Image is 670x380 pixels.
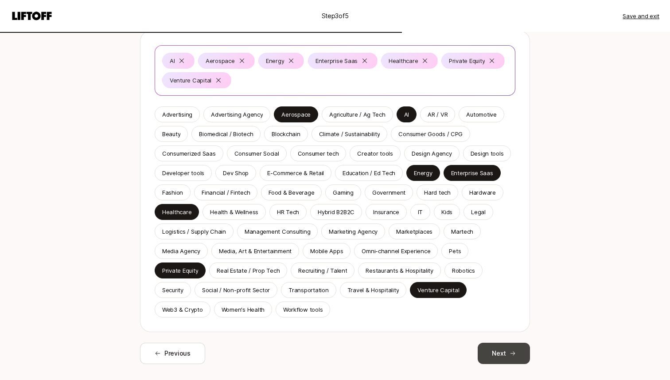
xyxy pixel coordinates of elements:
[217,266,280,275] p: Real Estate / Prop Tech
[424,188,451,197] p: Hard tech
[322,11,349,21] p: Step 3 of 5
[162,168,204,177] div: Developer tools
[372,188,405,197] p: Government
[318,208,354,216] div: Hybrid B2B2C
[210,208,258,216] div: Health & Wellness
[272,129,300,138] div: Blockchain
[389,56,418,65] p: Healthcare
[283,305,323,314] div: Workflow tools
[277,208,299,216] p: HR Tech
[298,266,347,275] p: Recruiting / Talent
[357,149,393,158] div: Creator tools
[404,110,409,119] p: AI
[298,149,339,158] p: Consumer tech
[223,168,249,177] div: Dev Shop
[162,208,191,216] p: Healthcare
[362,247,430,255] p: Omni-channel Experience
[202,188,250,197] p: Financial / Fintech
[316,56,358,65] p: Enterprise Saas
[222,305,265,314] p: Women's Health
[478,343,530,364] button: Next
[202,286,270,294] p: Social / Non-profit Sector
[162,149,216,158] p: Consumerized Saas
[373,208,399,216] div: Insurance
[162,110,192,119] div: Advertising
[471,149,504,158] p: Design tools
[162,266,198,275] div: Private Equity
[347,286,399,294] p: Travel & Hospitality
[449,247,461,255] div: Pets
[428,110,448,119] p: AR / VR
[206,56,235,65] div: Aerospace
[449,56,485,65] p: Private Equity
[466,110,496,119] p: Automotive
[398,129,463,138] p: Consumer Goods / CPG
[412,149,452,158] p: Design Agency
[329,110,386,119] p: Agriculture / Ag Tech
[333,188,353,197] div: Gaming
[267,168,324,177] p: E-Commerce & Retail
[451,168,493,177] p: Enterprise Saas
[417,286,459,294] p: Venture Capital
[269,188,314,197] p: Food & Beverage
[451,227,473,236] p: Martech
[162,129,180,138] div: Beauty
[162,305,203,314] p: Web3 & Crypto
[162,247,200,255] p: Media Agency
[418,208,423,216] div: IT
[471,208,486,216] div: Legal
[211,110,263,119] p: Advertising Agency
[414,168,432,177] p: Energy
[162,227,226,236] p: Logistics / Supply Chain
[396,227,432,236] div: Marketplaces
[199,129,253,138] p: Biomedical / Biotech
[343,168,395,177] p: Education / Ed Tech
[266,56,284,65] p: Energy
[234,149,279,158] div: Consumer Social
[329,227,378,236] p: Marketing Agency
[219,247,292,255] div: Media, Art & Entertainment
[140,343,205,364] button: Previous
[170,76,211,85] p: Venture Capital
[245,227,311,236] p: Management Consulting
[288,286,328,294] p: Transportation
[452,266,475,275] p: Robotics
[281,110,311,119] p: Aerospace
[162,188,183,197] p: Fashion
[441,208,452,216] p: Kids
[469,188,496,197] p: Hardware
